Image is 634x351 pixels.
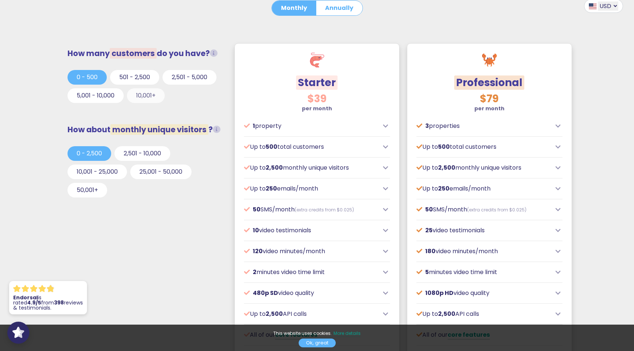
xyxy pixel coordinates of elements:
span: 480p SD [253,289,278,297]
span: 250 [266,184,277,193]
p: minutes video time limit [416,268,551,277]
span: Starter [296,75,338,90]
p: video quality [244,289,379,298]
p: Up to emails/month [244,184,379,193]
button: 0 - 500 [68,70,107,85]
h3: How about ? [68,125,222,134]
span: 50 [425,205,433,214]
span: customers [110,48,157,59]
button: 2,501 - 10,000 [114,146,170,161]
p: Up to API calls [244,310,379,318]
p: Up to monthly unique visitors [416,163,551,172]
span: 180 [425,247,436,255]
img: crab.svg [482,53,497,67]
span: 2,500 [438,163,455,172]
span: $79 [480,92,499,106]
p: minutes video time limit [244,268,379,277]
span: 250 [438,184,449,193]
button: 0 - 2,500 [68,146,111,161]
button: 10,001 - 25,000 [68,165,127,179]
p: video testimonials [244,226,379,235]
p: properties [416,122,551,130]
span: Professional [454,75,524,90]
button: 10,001+ [127,88,165,103]
span: 25 [425,226,433,234]
button: 5,001 - 10,000 [68,88,124,103]
p: video minutes/month [416,247,551,256]
p: SMS/month [416,205,551,214]
p: video minutes/month [244,247,379,256]
span: (extra credits from $0.025) [467,207,526,213]
span: 2,500 [438,310,455,318]
span: 1 [253,122,255,130]
h3: How many do you have? [68,49,222,58]
p: video testimonials [416,226,551,235]
button: Monthly [272,1,316,15]
p: Up to total customers [416,143,551,151]
button: 501 - 2,500 [110,70,159,85]
button: 2,501 - 5,000 [163,70,216,85]
button: 50,001+ [68,183,107,197]
p: This website uses cookies. [7,330,627,337]
i: Unique visitors that view our social proof tools (widgets, FOMO popups or Wall of Love) on your w... [213,126,221,133]
strong: Endorsal [13,294,38,301]
span: 500 [266,143,277,151]
span: 1080p HD [425,289,453,297]
p: SMS/month [244,205,379,214]
p: Up to API calls [416,310,551,318]
span: 3 [425,122,429,130]
button: Annually [316,1,362,15]
a: More details [334,330,361,337]
strong: 4.9/5 [27,299,41,306]
span: $39 [307,92,327,106]
i: Total customers from whom you request testimonials/reviews. [210,49,218,57]
p: Up to monthly unique visitors [244,163,379,172]
img: shrimp.svg [310,53,324,67]
span: 120 [253,247,263,255]
p: property [244,122,379,130]
span: 10 [253,226,259,234]
span: monthly unique visitors [110,124,208,135]
p: Up to emails/month [416,184,551,193]
span: 2,500 [266,163,283,172]
span: (extra credits from $0.025) [295,207,354,213]
p: is rated from reviews & testimonials. [13,295,83,310]
strong: per month [302,105,332,112]
strong: per month [474,105,504,112]
span: 2,500 [266,310,283,318]
p: video quality [416,289,551,298]
strong: 398 [54,299,64,306]
a: Ok, great [299,339,336,347]
span: 2 [253,268,256,276]
span: 5 [425,268,429,276]
span: 500 [438,143,450,151]
span: 50 [253,205,260,214]
button: 25,001 - 50,000 [130,165,192,179]
p: Up to total customers [244,143,379,151]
